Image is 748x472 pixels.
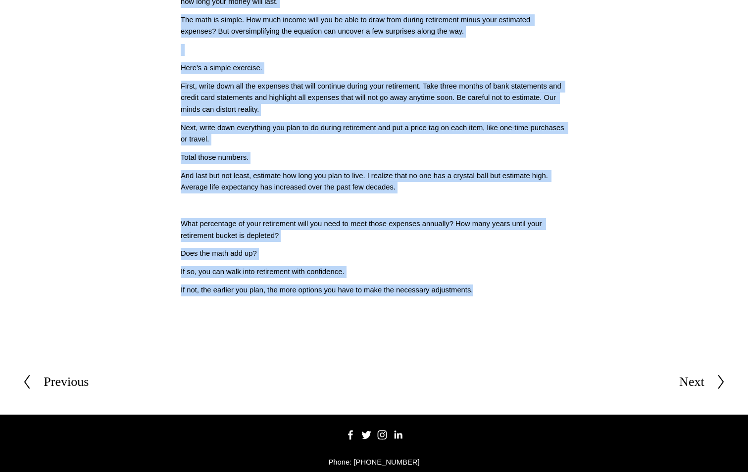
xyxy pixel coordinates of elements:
a: Next [679,372,726,392]
a: Twitter [361,430,371,440]
p: Does the math add up? [181,248,567,260]
p: First, write down all the expenses that will continue during your retirement. Take three months o... [181,81,567,116]
a: Facebook [346,430,355,440]
p: And last but not least, estimate how long you plan to live. I realize that no one has a crystal b... [181,170,567,193]
p: If not, the earlier you plan, the more options you have to make the necessary adjustments. [181,284,567,296]
div: Next [679,372,704,392]
a: LinkedIn [393,430,403,440]
a: Instagram [377,430,387,440]
p: Phone: [PHONE_NUMBER] [22,457,725,469]
p: The math is simple. How much income will you be able to draw from during retirement minus your es... [181,14,567,38]
p: If so, you can walk into retirement with confidence. [181,266,567,278]
p: Next, write down everything you plan to do during retirement and put a price tag on each item, li... [181,122,567,145]
p: Total those numbers. [181,152,567,164]
div: Previous [44,372,89,392]
p: Here's a simple exercise. [181,62,567,74]
a: Previous [22,372,89,392]
p: What percentage of your retirement will you need to meet those expenses annually? How many years ... [181,218,567,241]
